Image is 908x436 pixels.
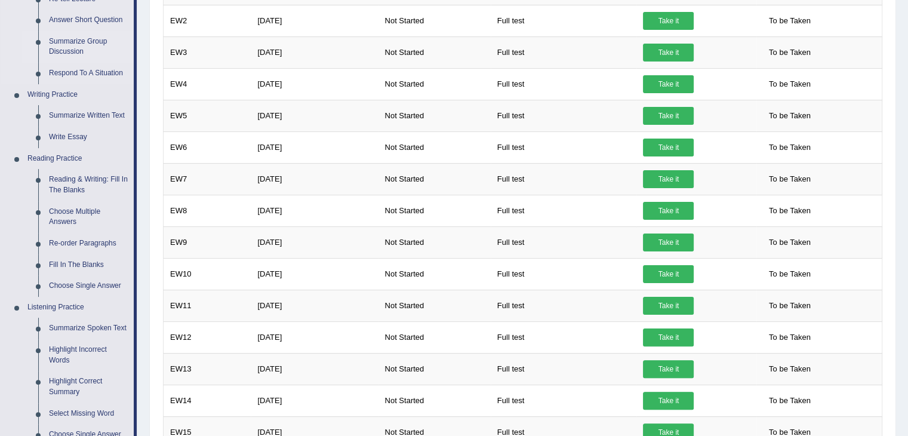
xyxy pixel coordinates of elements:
[491,321,637,353] td: Full test
[44,63,134,84] a: Respond To A Situation
[763,44,817,62] span: To be Taken
[491,100,637,131] td: Full test
[251,258,378,290] td: [DATE]
[643,234,694,251] a: Take it
[763,328,817,346] span: To be Taken
[643,328,694,346] a: Take it
[378,100,490,131] td: Not Started
[643,75,694,93] a: Take it
[44,371,134,403] a: Highlight Correct Summary
[251,36,378,68] td: [DATE]
[643,360,694,378] a: Take it
[763,234,817,251] span: To be Taken
[643,202,694,220] a: Take it
[378,131,490,163] td: Not Started
[251,353,378,385] td: [DATE]
[763,75,817,93] span: To be Taken
[164,68,251,100] td: EW4
[491,163,637,195] td: Full test
[643,265,694,283] a: Take it
[164,163,251,195] td: EW7
[643,170,694,188] a: Take it
[491,385,637,416] td: Full test
[251,195,378,226] td: [DATE]
[378,290,490,321] td: Not Started
[44,275,134,297] a: Choose Single Answer
[164,385,251,416] td: EW14
[491,68,637,100] td: Full test
[44,169,134,201] a: Reading & Writing: Fill In The Blanks
[643,392,694,410] a: Take it
[251,385,378,416] td: [DATE]
[44,403,134,425] a: Select Missing Word
[22,148,134,170] a: Reading Practice
[491,36,637,68] td: Full test
[251,131,378,163] td: [DATE]
[763,360,817,378] span: To be Taken
[164,5,251,36] td: EW2
[22,297,134,318] a: Listening Practice
[164,36,251,68] td: EW3
[164,226,251,258] td: EW9
[44,254,134,276] a: Fill In The Blanks
[251,68,378,100] td: [DATE]
[164,321,251,353] td: EW12
[164,290,251,321] td: EW11
[763,107,817,125] span: To be Taken
[44,339,134,371] a: Highlight Incorrect Words
[763,12,817,30] span: To be Taken
[164,131,251,163] td: EW6
[378,258,490,290] td: Not Started
[378,353,490,385] td: Not Started
[378,385,490,416] td: Not Started
[44,127,134,148] a: Write Essay
[491,5,637,36] td: Full test
[763,139,817,156] span: To be Taken
[378,163,490,195] td: Not Started
[22,84,134,106] a: Writing Practice
[44,201,134,233] a: Choose Multiple Answers
[643,44,694,62] a: Take it
[763,202,817,220] span: To be Taken
[491,226,637,258] td: Full test
[44,31,134,63] a: Summarize Group Discussion
[378,195,490,226] td: Not Started
[491,131,637,163] td: Full test
[251,5,378,36] td: [DATE]
[251,100,378,131] td: [DATE]
[491,195,637,226] td: Full test
[491,290,637,321] td: Full test
[378,226,490,258] td: Not Started
[251,321,378,353] td: [DATE]
[643,139,694,156] a: Take it
[44,318,134,339] a: Summarize Spoken Text
[763,392,817,410] span: To be Taken
[491,258,637,290] td: Full test
[763,265,817,283] span: To be Taken
[251,163,378,195] td: [DATE]
[164,353,251,385] td: EW13
[643,107,694,125] a: Take it
[763,170,817,188] span: To be Taken
[378,5,490,36] td: Not Started
[44,10,134,31] a: Answer Short Question
[378,36,490,68] td: Not Started
[491,353,637,385] td: Full test
[251,226,378,258] td: [DATE]
[378,321,490,353] td: Not Started
[643,297,694,315] a: Take it
[164,195,251,226] td: EW8
[44,233,134,254] a: Re-order Paragraphs
[643,12,694,30] a: Take it
[164,100,251,131] td: EW5
[251,290,378,321] td: [DATE]
[378,68,490,100] td: Not Started
[164,258,251,290] td: EW10
[44,105,134,127] a: Summarize Written Text
[763,297,817,315] span: To be Taken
